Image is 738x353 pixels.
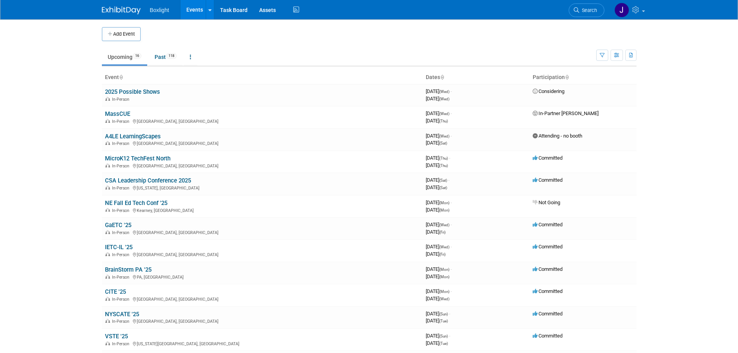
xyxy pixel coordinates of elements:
[426,88,452,94] span: [DATE]
[102,50,147,64] a: Upcoming16
[451,266,452,272] span: -
[530,71,637,84] th: Participation
[112,230,132,235] span: In-Person
[533,177,563,183] span: Committed
[439,245,449,249] span: (Wed)
[439,156,448,160] span: (Thu)
[102,27,141,41] button: Add Event
[426,229,446,235] span: [DATE]
[614,3,629,17] img: Jean Knight
[533,333,563,339] span: Committed
[105,208,110,212] img: In-Person Event
[439,97,449,101] span: (Wed)
[439,90,449,94] span: (Wed)
[449,311,450,317] span: -
[105,296,420,302] div: [GEOGRAPHIC_DATA], [GEOGRAPHIC_DATA]
[451,110,452,116] span: -
[533,88,564,94] span: Considering
[426,96,449,102] span: [DATE]
[439,252,446,257] span: (Fri)
[533,133,582,139] span: Attending - no booth
[451,200,452,205] span: -
[439,312,448,316] span: (Sun)
[439,297,449,301] span: (Wed)
[105,207,420,213] div: Kearney, [GEOGRAPHIC_DATA]
[426,274,449,279] span: [DATE]
[105,274,420,280] div: PA, [GEOGRAPHIC_DATA]
[112,208,132,213] span: In-Person
[451,288,452,294] span: -
[439,289,449,294] span: (Mon)
[533,244,563,250] span: Committed
[112,186,132,191] span: In-Person
[105,200,167,207] a: NE Fall Ed Tech Conf '25
[105,229,420,235] div: [GEOGRAPHIC_DATA], [GEOGRAPHIC_DATA]
[166,53,177,59] span: 118
[569,3,604,17] a: Search
[105,230,110,234] img: In-Person Event
[449,333,450,339] span: -
[426,318,448,324] span: [DATE]
[439,178,447,183] span: (Sat)
[533,222,563,227] span: Committed
[439,334,448,338] span: (Sun)
[112,275,132,280] span: In-Person
[439,319,448,323] span: (Tue)
[423,71,530,84] th: Dates
[105,97,110,101] img: In-Person Event
[426,162,448,168] span: [DATE]
[533,155,563,161] span: Committed
[105,118,420,124] div: [GEOGRAPHIC_DATA], [GEOGRAPHIC_DATA]
[112,164,132,169] span: In-Person
[533,110,599,116] span: In-Partner [PERSON_NAME]
[451,88,452,94] span: -
[105,244,132,251] a: IETC-IL '25
[439,201,449,205] span: (Mon)
[451,222,452,227] span: -
[439,267,449,272] span: (Mon)
[112,341,132,346] span: In-Person
[426,251,446,257] span: [DATE]
[426,296,449,301] span: [DATE]
[105,184,420,191] div: [US_STATE], [GEOGRAPHIC_DATA]
[105,88,160,95] a: 2025 Possible Shows
[102,71,423,84] th: Event
[112,252,132,257] span: In-Person
[105,110,130,117] a: MassCUE
[579,7,597,13] span: Search
[426,133,452,139] span: [DATE]
[105,297,110,301] img: In-Person Event
[426,118,448,124] span: [DATE]
[533,288,563,294] span: Committed
[149,50,182,64] a: Past118
[426,207,449,213] span: [DATE]
[426,288,452,294] span: [DATE]
[112,141,132,146] span: In-Person
[150,7,169,13] span: Boxlight
[439,186,447,190] span: (Sat)
[119,74,123,80] a: Sort by Event Name
[105,141,110,145] img: In-Person Event
[439,112,449,116] span: (Wed)
[451,244,452,250] span: -
[426,177,449,183] span: [DATE]
[105,252,110,256] img: In-Person Event
[112,297,132,302] span: In-Person
[105,333,128,340] a: VSTE '25
[112,119,132,124] span: In-Person
[105,319,110,323] img: In-Person Event
[565,74,569,80] a: Sort by Participation Type
[105,275,110,279] img: In-Person Event
[439,208,449,212] span: (Mon)
[426,244,452,250] span: [DATE]
[426,266,452,272] span: [DATE]
[439,341,448,346] span: (Tue)
[439,223,449,227] span: (Wed)
[426,311,450,317] span: [DATE]
[533,311,563,317] span: Committed
[451,133,452,139] span: -
[426,110,452,116] span: [DATE]
[105,177,191,184] a: CSA Leadership Conference 2025
[133,53,141,59] span: 16
[426,333,450,339] span: [DATE]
